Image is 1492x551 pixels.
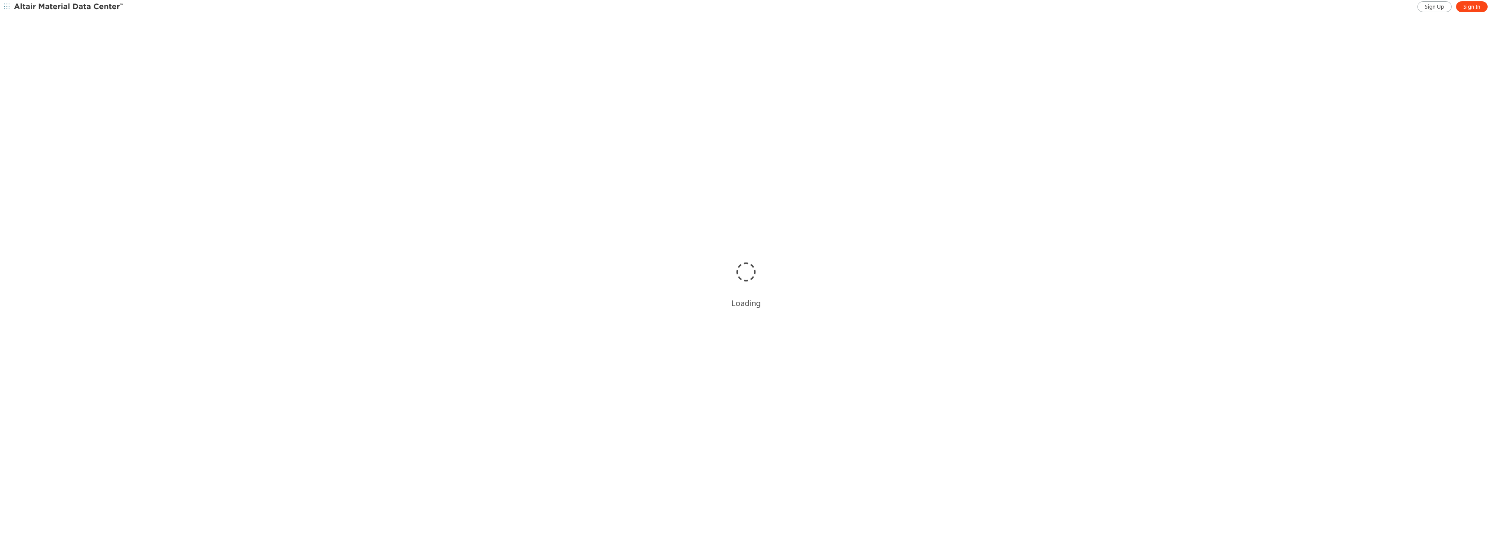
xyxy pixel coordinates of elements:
span: Sign In [1463,3,1480,10]
a: Sign Up [1417,1,1452,12]
a: Sign In [1456,1,1488,12]
div: Loading [731,298,761,308]
img: Altair Material Data Center [14,3,124,11]
span: Sign Up [1425,3,1444,10]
